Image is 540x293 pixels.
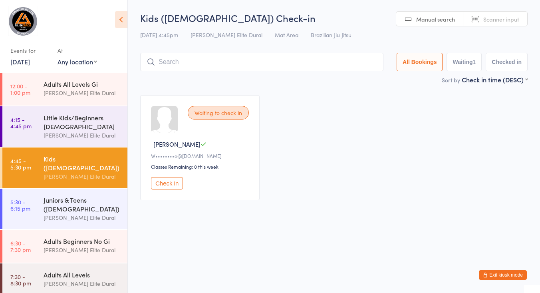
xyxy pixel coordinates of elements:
[44,113,121,131] div: Little Kids/Beginners [DEMOGRAPHIC_DATA]
[44,154,121,172] div: Kids ([DEMOGRAPHIC_DATA])
[44,88,121,98] div: [PERSON_NAME] Elite Dural
[2,73,127,106] a: 12:00 -1:00 pmAdults All Levels Gi[PERSON_NAME] Elite Dural
[10,57,30,66] a: [DATE]
[2,147,127,188] a: 4:45 -5:30 pmKids ([DEMOGRAPHIC_DATA])[PERSON_NAME] Elite Dural
[483,15,519,23] span: Scanner input
[2,106,127,147] a: 4:15 -4:45 pmLittle Kids/Beginners [DEMOGRAPHIC_DATA][PERSON_NAME] Elite Dural
[44,213,121,222] div: [PERSON_NAME] Elite Dural
[151,177,183,189] button: Check in
[397,53,443,71] button: All Bookings
[473,59,476,65] div: 1
[44,195,121,213] div: Juniors & Teens ([DEMOGRAPHIC_DATA])
[10,273,31,286] time: 7:30 - 8:30 pm
[191,31,262,39] span: [PERSON_NAME] Elite Dural
[44,279,121,288] div: [PERSON_NAME] Elite Dural
[311,31,351,39] span: Brazilian Jiu Jitsu
[275,31,298,39] span: Mat Area
[58,44,97,57] div: At
[447,53,482,71] button: Waiting1
[58,57,97,66] div: Any location
[479,270,527,280] button: Exit kiosk mode
[2,189,127,229] a: 5:30 -6:15 pmJuniors & Teens ([DEMOGRAPHIC_DATA])[PERSON_NAME] Elite Dural
[44,270,121,279] div: Adults All Levels
[44,131,121,140] div: [PERSON_NAME] Elite Dural
[153,140,201,148] span: [PERSON_NAME]
[10,199,30,211] time: 5:30 - 6:15 pm
[486,53,528,71] button: Checked in
[10,157,31,170] time: 4:45 - 5:30 pm
[140,11,528,24] h2: Kids ([DEMOGRAPHIC_DATA]) Check-in
[151,152,251,159] div: W••••••••e@[DOMAIN_NAME]
[140,31,178,39] span: [DATE] 4:45pm
[140,53,383,71] input: Search
[44,245,121,255] div: [PERSON_NAME] Elite Dural
[2,230,127,263] a: 6:30 -7:30 pmAdults Beginners No Gi[PERSON_NAME] Elite Dural
[188,106,249,120] div: Waiting to check in
[151,163,251,170] div: Classes Remaining: 0 this week
[10,83,30,96] time: 12:00 - 1:00 pm
[44,172,121,181] div: [PERSON_NAME] Elite Dural
[44,237,121,245] div: Adults Beginners No Gi
[416,15,455,23] span: Manual search
[8,6,38,36] img: Gracie Elite Jiu Jitsu Dural
[10,44,50,57] div: Events for
[442,76,460,84] label: Sort by
[10,116,32,129] time: 4:15 - 4:45 pm
[44,80,121,88] div: Adults All Levels Gi
[10,240,31,253] time: 6:30 - 7:30 pm
[462,75,528,84] div: Check in time (DESC)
